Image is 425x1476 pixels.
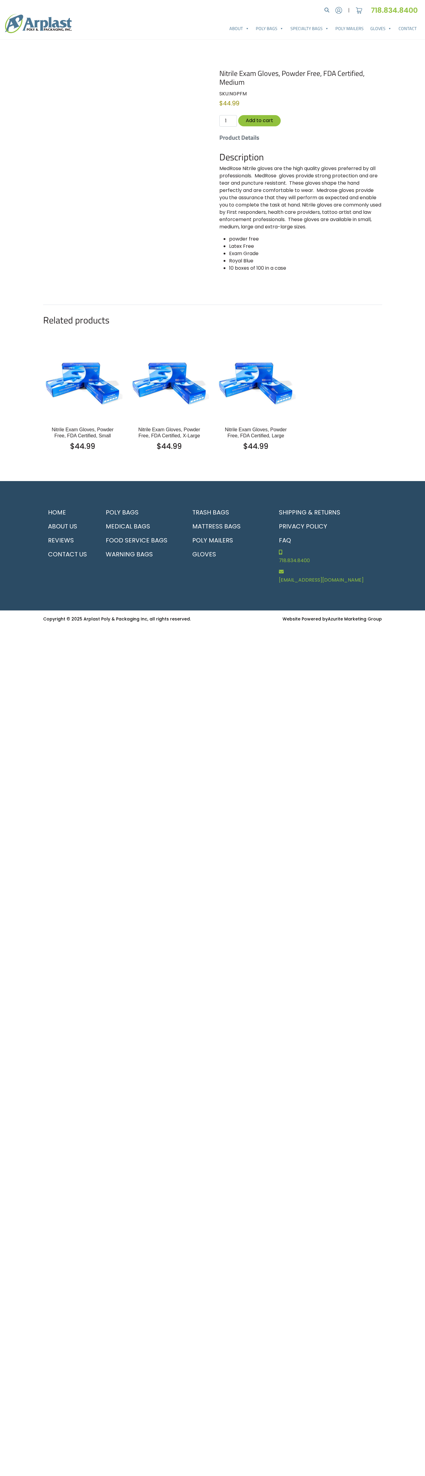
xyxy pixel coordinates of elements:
[43,505,94,519] a: Home
[229,235,382,243] li: powder free
[101,547,180,561] a: Warning Bags
[226,22,252,35] a: About
[187,519,267,533] a: Mattress Bags
[221,427,291,438] h2: Nitrile Exam Gloves, Powder Free, FDA Certified, Large
[187,547,267,561] a: Gloves
[219,69,382,87] h1: Nitrile Exam Gloves, Powder Free, FDA Certified, Medium
[219,165,382,231] p: MedRose Nitrile gloves are the high quality gloves preferred by all professionals. MedRose gloves...
[5,14,72,33] img: logo
[243,441,248,451] span: $
[243,441,268,451] bdi: 44.99
[219,134,382,141] h5: Product Details
[229,250,382,257] li: Exam Grade
[101,533,180,547] a: Food Service Bags
[332,22,367,35] a: Poly Mailers
[157,441,182,451] bdi: 44.99
[328,616,382,622] a: Azurite Marketing Group
[187,533,267,547] a: Poly Mailers
[130,343,209,422] img: Nitrile Exam Gloves, Powder Free, FDA Certified, X-Large
[135,427,204,452] a: Nitrile Exam Gloves, Powder Free, FDA Certified, X-Large $44.99
[229,243,382,250] li: Latex Free
[48,427,118,438] h2: Nitrile Exam Gloves, Powder Free, FDA Certified, Small
[348,7,350,14] span: |
[229,257,382,265] li: Royal Blue
[252,22,287,35] a: Poly Bags
[43,547,94,561] a: Contact Us
[238,115,281,126] button: Add to cart
[70,441,75,451] span: $
[274,505,382,519] a: Shipping & Returns
[274,547,382,567] a: 718.834.8400
[219,152,382,163] h2: Description
[157,441,161,451] span: $
[43,343,122,422] img: Nitrile Exam Gloves, Powder Free, FDA Certified, Small
[283,616,382,622] small: Website Powered by
[395,22,420,35] a: Contact
[371,5,420,15] a: 718.834.8400
[219,115,237,127] input: Qty
[43,315,382,326] h2: Related products
[43,519,94,533] a: About Us
[229,265,382,272] li: 10 boxes of 100 in a case
[274,519,382,533] a: Privacy Policy
[221,427,291,452] a: Nitrile Exam Gloves, Powder Free, FDA Certified, Large $44.99
[229,90,247,97] span: NGPFM
[101,505,180,519] a: Poly Bags
[48,427,118,452] a: Nitrile Exam Gloves, Powder Free, FDA Certified, Small $44.99
[219,90,247,97] span: SKU:
[70,441,95,451] bdi: 44.99
[187,505,267,519] a: Trash Bags
[135,427,204,438] h2: Nitrile Exam Gloves, Powder Free, FDA Certified, X-Large
[274,533,382,547] a: FAQ
[43,533,94,547] a: Reviews
[219,99,223,108] span: $
[216,343,296,422] img: Nitrile Exam Gloves, Powder Free, FDA Certified, Large
[101,519,180,533] a: Medical Bags
[219,99,239,108] bdi: 44.99
[274,567,382,586] a: [EMAIL_ADDRESS][DOMAIN_NAME]
[367,22,395,35] a: Gloves
[43,616,191,622] small: Copyright © 2025 Arplast Poly & Packaging Inc, all rights reserved.
[287,22,332,35] a: Specialty Bags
